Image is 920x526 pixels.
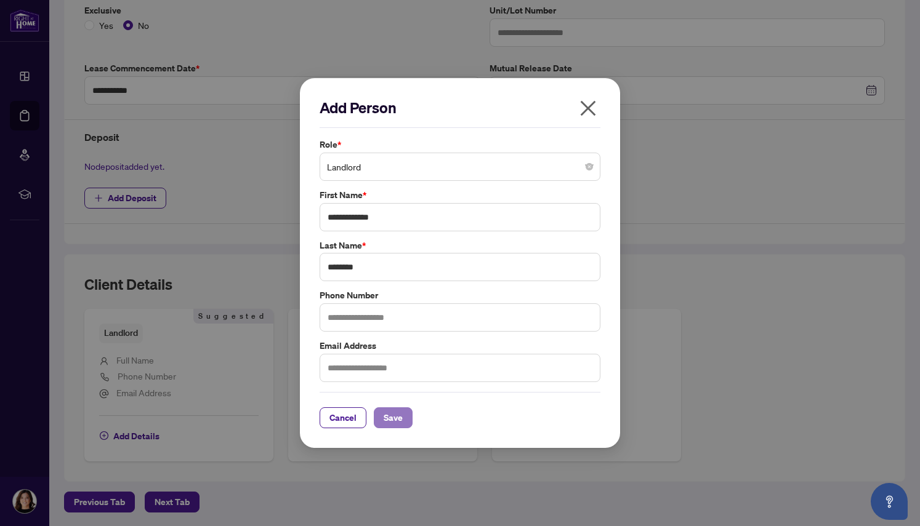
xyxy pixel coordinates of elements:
[320,188,600,202] label: First Name
[320,239,600,252] label: Last Name
[586,163,593,170] span: close-circle
[578,98,598,118] span: close
[374,407,413,428] button: Save
[320,98,600,118] h2: Add Person
[320,339,600,353] label: Email Address
[384,408,403,428] span: Save
[320,289,600,302] label: Phone Number
[871,483,908,520] button: Open asap
[329,408,357,428] span: Cancel
[320,407,366,428] button: Cancel
[327,155,593,178] span: Landlord
[320,138,600,151] label: Role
